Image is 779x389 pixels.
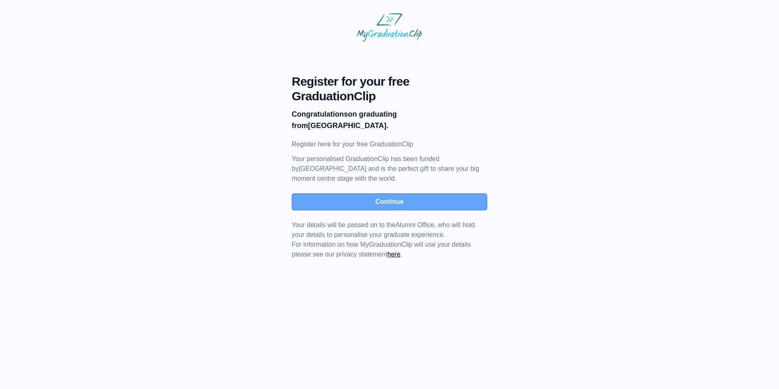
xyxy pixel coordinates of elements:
[292,110,348,118] b: Congratulations
[292,221,475,258] span: For information on how MyGraduationClip will use your details please see our privacy statement .
[292,74,487,89] span: Register for your free
[292,89,487,104] span: GraduationClip
[357,13,422,42] img: MyGraduationClip
[292,154,487,183] p: Your personalised GraduationClip has been funded by [GEOGRAPHIC_DATA] and is the perfect gift to ...
[292,139,487,149] p: Register here for your free GraduationClip
[292,108,487,131] p: on graduating from [GEOGRAPHIC_DATA].
[292,221,475,238] span: Your details will be passed on to the , who will hold your details to personalise your graduate e...
[387,251,401,258] a: here
[396,221,434,228] span: Alumni Office
[292,193,487,210] button: Continue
